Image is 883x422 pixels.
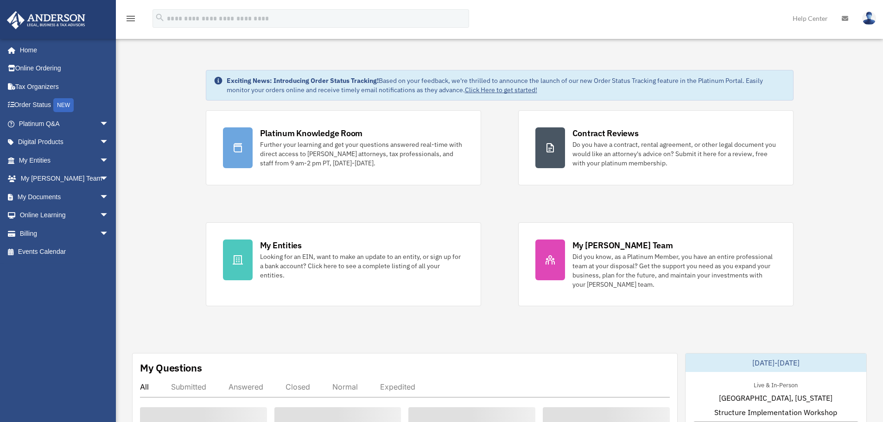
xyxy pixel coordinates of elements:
span: [GEOGRAPHIC_DATA], [US_STATE] [719,392,832,403]
a: Digital Productsarrow_drop_down [6,133,123,151]
div: My Entities [260,239,302,251]
strong: Exciting News: Introducing Order Status Tracking! [227,76,379,85]
div: [DATE]-[DATE] [686,353,866,372]
a: Online Ordering [6,59,123,78]
div: Normal [332,382,358,391]
div: Based on your feedback, we're thrilled to announce the launch of our new Order Status Tracking fe... [227,76,786,94]
i: search [155,13,165,23]
a: Platinum Knowledge Room Further your learning and get your questions answered real-time with dire... [206,110,481,185]
a: Billingarrow_drop_down [6,224,123,243]
a: Click Here to get started! [465,86,537,94]
a: Tax Organizers [6,77,123,96]
div: Platinum Knowledge Room [260,127,363,139]
span: arrow_drop_down [100,114,118,133]
div: My Questions [140,361,202,375]
img: User Pic [862,12,876,25]
div: Submitted [171,382,206,391]
div: Expedited [380,382,415,391]
div: Live & In-Person [746,379,805,389]
div: All [140,382,149,391]
span: arrow_drop_down [100,133,118,152]
a: Online Learningarrow_drop_down [6,206,123,225]
div: Answered [229,382,263,391]
div: Do you have a contract, rental agreement, or other legal document you would like an attorney's ad... [572,140,776,168]
a: Platinum Q&Aarrow_drop_down [6,114,123,133]
div: Further your learning and get your questions answered real-time with direct access to [PERSON_NAM... [260,140,464,168]
span: arrow_drop_down [100,224,118,243]
a: Order StatusNEW [6,96,123,115]
div: Did you know, as a Platinum Member, you have an entire professional team at your disposal? Get th... [572,252,776,289]
span: arrow_drop_down [100,206,118,225]
span: arrow_drop_down [100,151,118,170]
div: Looking for an EIN, want to make an update to an entity, or sign up for a bank account? Click her... [260,252,464,280]
div: My [PERSON_NAME] Team [572,239,673,251]
span: arrow_drop_down [100,170,118,189]
div: Closed [286,382,310,391]
div: Contract Reviews [572,127,639,139]
a: My Entities Looking for an EIN, want to make an update to an entity, or sign up for a bank accoun... [206,222,481,306]
a: My Documentsarrow_drop_down [6,188,123,206]
img: Anderson Advisors Platinum Portal [4,11,88,29]
a: menu [125,16,136,24]
span: Structure Implementation Workshop [714,407,837,418]
a: My Entitiesarrow_drop_down [6,151,123,170]
i: menu [125,13,136,24]
span: arrow_drop_down [100,188,118,207]
a: My [PERSON_NAME] Team Did you know, as a Platinum Member, you have an entire professional team at... [518,222,794,306]
a: Home [6,41,118,59]
a: Events Calendar [6,243,123,261]
a: Contract Reviews Do you have a contract, rental agreement, or other legal document you would like... [518,110,794,185]
div: NEW [53,98,74,112]
a: My [PERSON_NAME] Teamarrow_drop_down [6,170,123,188]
